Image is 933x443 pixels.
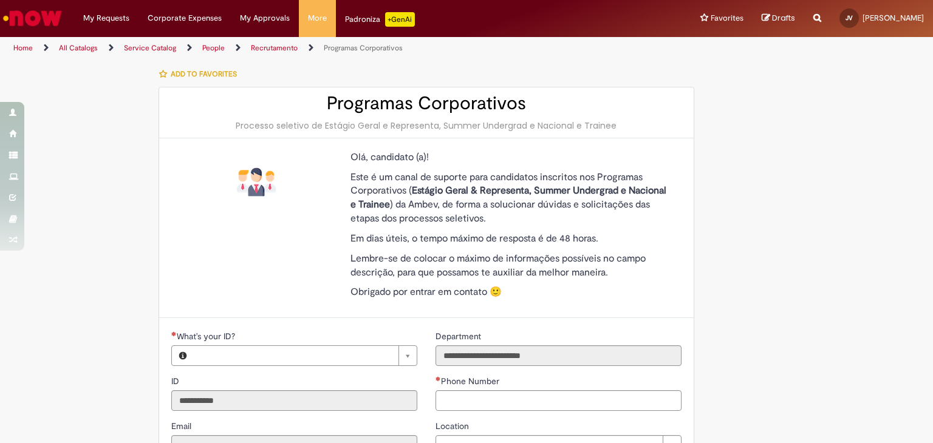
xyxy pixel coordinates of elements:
p: +GenAi [385,12,415,27]
span: My Approvals [240,12,290,24]
span: Read only - ID [171,376,182,387]
label: Read only - Email [171,420,194,432]
a: Recrutamento [251,43,298,53]
a: People [202,43,225,53]
a: Clear field What's your ID? [194,346,417,365]
input: Phone Number [436,390,682,411]
span: Em dias úteis, o tempo máximo de resposta é de 48 horas. [350,232,598,245]
span: More [308,12,327,24]
span: Este é um canal de suporte para candidatos inscritos nos Programas Corporativos ( ) da Ambev, de ... [350,171,666,225]
img: Programas Corporativos [237,163,276,201]
h2: Programas Corporativos [171,93,682,113]
span: Favorites [711,12,743,24]
span: Required [436,376,441,381]
input: Department [436,345,682,366]
span: JV [846,14,853,22]
input: ID [171,390,417,411]
img: ServiceNow [1,6,64,30]
label: Read only - Department [436,330,484,342]
a: Programas Corporativos [324,43,403,53]
a: Drafts [762,13,795,24]
ul: Page breadcrumbs [9,37,613,59]
span: Phone Number [441,376,502,387]
span: Corporate Expenses [148,12,222,24]
span: Obrigado por entrar em contato 🙂 [350,286,502,298]
span: [PERSON_NAME] [863,13,924,23]
label: Read only - ID [171,375,182,387]
span: Lembre-se de colocar o máximo de informações possíveis no campo descrição, para que possamos te a... [350,252,646,279]
span: Add to favorites [171,69,237,79]
a: All Catalogs [59,43,98,53]
span: Required - What's your ID? [177,331,238,342]
a: Home [13,43,33,53]
div: Padroniza [345,12,415,27]
span: My Requests [83,12,129,24]
button: What's your ID?, Preview this record [172,346,194,365]
a: Service Catalog [124,43,176,53]
span: Required [171,331,177,336]
span: Olá, candidato (a)! [350,151,429,163]
span: Read only - Email [171,421,194,431]
button: Add to favorites [159,61,244,87]
strong: Estágio Geral & Representa, Summer Undergrad e Nacional e Trainee [350,184,666,211]
span: Drafts [772,12,795,24]
span: Read only - Department [436,331,484,342]
div: Processo seletivo de Estágio Geral e Representa, Summer Undergrad e Nacional e Trainee [171,120,682,132]
span: Location [436,421,471,431]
